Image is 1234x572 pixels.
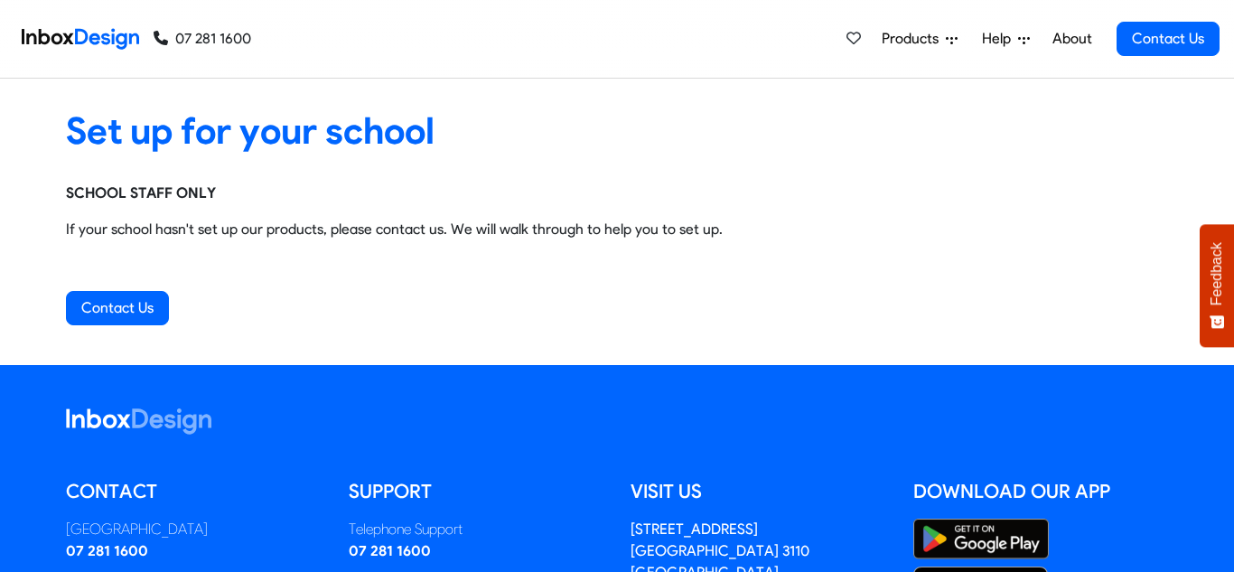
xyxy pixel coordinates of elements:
[1200,224,1234,347] button: Feedback - Show survey
[154,28,251,50] a: 07 281 1600
[975,21,1037,57] a: Help
[66,519,322,540] div: [GEOGRAPHIC_DATA]
[913,519,1049,559] img: Google Play Store
[874,21,965,57] a: Products
[631,478,886,505] h5: Visit us
[1117,22,1220,56] a: Contact Us
[66,542,148,559] a: 07 281 1600
[66,184,216,202] strong: SCHOOL STAFF ONLY
[66,219,1168,240] p: If your school hasn't set up our products, please contact us. We will walk through to help you to...
[913,478,1169,505] h5: Download our App
[66,408,211,435] img: logo_inboxdesign_white.svg
[349,478,604,505] h5: Support
[1209,242,1225,305] span: Feedback
[349,519,604,540] div: Telephone Support
[66,108,1168,154] heading: Set up for your school
[66,291,169,325] a: Contact Us
[982,28,1018,50] span: Help
[349,542,431,559] a: 07 281 1600
[1047,21,1097,57] a: About
[882,28,946,50] span: Products
[66,478,322,505] h5: Contact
